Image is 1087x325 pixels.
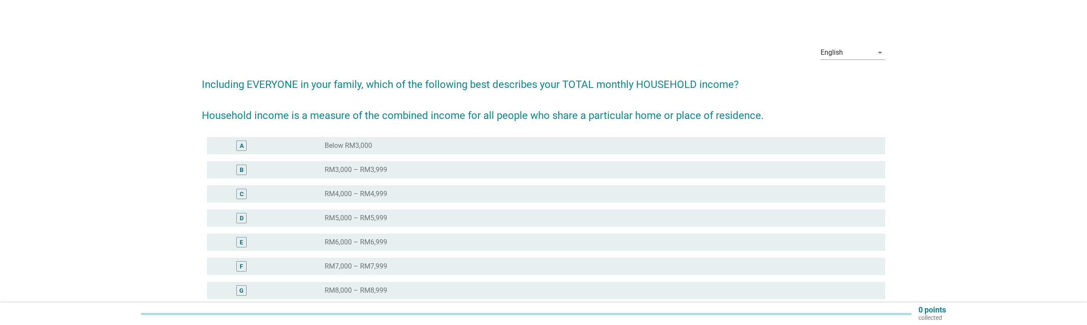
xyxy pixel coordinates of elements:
[918,314,946,322] p: collected
[239,286,244,295] div: G
[875,47,885,58] i: arrow_drop_down
[325,166,387,174] label: RM3,000 – RM3,999
[325,214,387,222] label: RM5,000 – RM5,999
[325,190,387,198] label: RM4,000 – RM4,999
[240,238,243,247] div: E
[240,166,244,175] div: B
[240,141,244,150] div: A
[240,262,243,271] div: F
[325,286,387,295] label: RM8,000 – RM8,999
[240,190,244,199] div: C
[202,68,885,123] h2: Including EVERYONE in your family, which of the following best describes your TOTAL monthly HOUSE...
[325,238,387,247] label: RM6,000 – RM6,999
[821,49,843,56] div: English
[325,262,387,271] label: RM7,000 – RM7,999
[325,141,372,150] label: Below RM3,000
[240,214,244,223] div: D
[918,306,946,314] p: 0 points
